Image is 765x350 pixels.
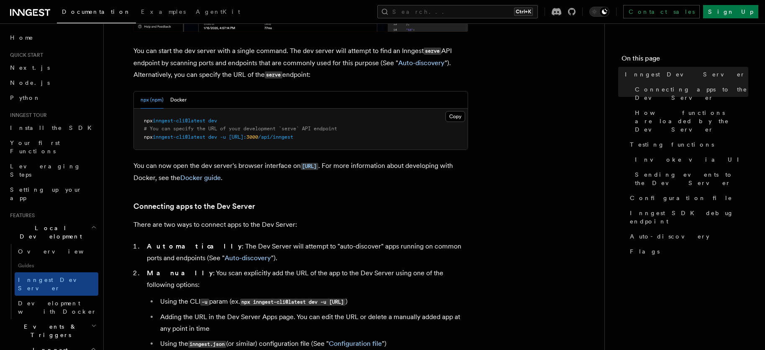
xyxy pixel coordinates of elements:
li: : The Dev Server will attempt to "auto-discover" apps running on common ports and endpoints (See ... [144,241,468,264]
a: Configuration file [627,190,748,205]
span: /api/inngest [258,134,293,140]
a: AgentKit [191,3,245,23]
p: You can now open the dev server's browser interface on . For more information about developing wi... [133,160,468,184]
span: Install the SDK [10,124,97,131]
span: Events & Triggers [7,322,91,339]
span: Configuration file [630,194,732,202]
a: Python [7,90,98,105]
a: Inngest Dev Server [622,67,748,82]
span: Development with Docker [18,300,97,315]
button: Events & Triggers [7,319,98,342]
span: Next.js [10,64,50,71]
a: Next.js [7,60,98,75]
a: Home [7,30,98,45]
a: Setting up your app [7,182,98,205]
span: Node.js [10,79,50,86]
span: Documentation [62,8,131,15]
span: # You can specify the URL of your development `serve` API endpoint [144,126,337,132]
li: : You scan explicitly add the URL of the app to the Dev Server using one of the following options: [144,267,468,350]
code: [URL] [301,163,318,170]
span: Local Development [7,224,91,241]
span: -u [220,134,226,140]
span: dev [208,118,217,124]
p: There are two ways to connect apps to the Dev Server: [133,219,468,231]
button: Docker [170,91,187,109]
a: Auto-discovery [627,229,748,244]
span: Inngest Dev Server [625,70,745,79]
code: serve [424,48,441,55]
a: Auto-discovery [225,254,271,262]
span: [URL]: [229,134,246,140]
span: Inngest SDK debug endpoint [630,209,748,226]
li: Using the CLI param (ex. ) [158,296,468,308]
a: Development with Docker [15,296,98,319]
span: Overview [18,248,104,255]
span: npx [144,118,153,124]
span: Sending events to the Dev Server [635,170,748,187]
code: npx inngest-cli@latest dev -u [URL] [240,299,345,306]
a: Your first Functions [7,135,98,159]
li: Adding the URL in the Dev Server Apps page. You can edit the URL or delete a manually added app a... [158,311,468,335]
a: Sign Up [703,5,758,18]
strong: Automatically [147,242,242,250]
a: Inngest Dev Server [15,272,98,296]
span: inngest-cli@latest [153,134,205,140]
span: Inngest tour [7,112,47,119]
span: inngest-cli@latest [153,118,205,124]
p: You can start the dev server with a single command. The dev server will attempt to find an Innges... [133,45,468,81]
a: Node.js [7,75,98,90]
span: Features [7,212,35,219]
code: serve [265,71,282,79]
button: Search...Ctrl+K [377,5,538,18]
span: Invoke via UI [635,155,746,164]
code: inngest.json [188,341,226,348]
a: Invoke via UI [632,152,748,167]
a: Connecting apps to the Dev Server [133,200,255,212]
a: Configuration file [329,340,382,347]
span: Python [10,94,41,101]
a: Examples [136,3,191,23]
button: Toggle dark mode [589,7,609,17]
span: 3000 [246,134,258,140]
span: Flags [630,247,660,256]
a: Documentation [57,3,136,23]
a: Connecting apps to the Dev Server [632,82,748,105]
li: Using the (or similar) configuration file (See " ") [158,338,468,350]
span: Leveraging Steps [10,163,81,178]
a: Testing functions [627,137,748,152]
button: Copy [445,111,465,122]
span: Guides [15,259,98,272]
a: How functions are loaded by the Dev Server [632,105,748,137]
span: Home [10,33,33,42]
span: Quick start [7,52,43,58]
span: Inngest Dev Server [18,276,90,292]
kbd: Ctrl+K [514,8,533,16]
span: AgentKit [196,8,240,15]
a: Overview [15,244,98,259]
code: -u [200,299,209,306]
span: How functions are loaded by the Dev Server [635,109,748,134]
span: Testing functions [630,140,714,149]
a: Install the SDK [7,120,98,135]
span: Examples [141,8,186,15]
a: Inngest SDK debug endpoint [627,205,748,229]
a: Leveraging Steps [7,159,98,182]
a: [URL] [301,162,318,170]
a: Auto-discovery [398,59,445,67]
span: Setting up your app [10,186,82,201]
span: Auto-discovery [630,232,709,241]
a: Sending events to the Dev Server [632,167,748,190]
a: Docker guide [180,174,221,182]
span: Connecting apps to the Dev Server [635,85,748,102]
strong: Manually [147,269,213,277]
span: dev [208,134,217,140]
h4: On this page [622,53,748,67]
button: Local Development [7,221,98,244]
button: npx (npm) [141,91,164,109]
span: Your first Functions [10,139,60,155]
a: Contact sales [623,5,700,18]
a: Flags [627,244,748,259]
span: npx [144,134,153,140]
div: Local Development [7,244,98,319]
